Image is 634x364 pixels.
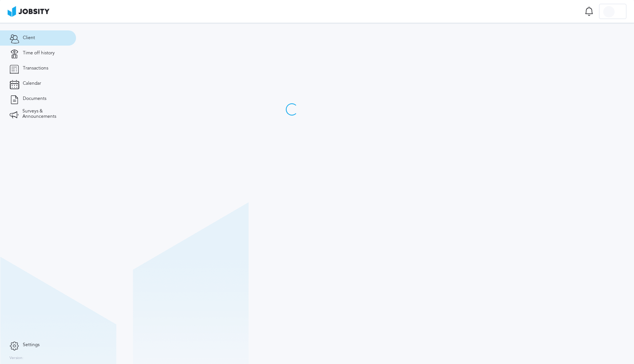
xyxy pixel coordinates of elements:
[23,96,46,101] span: Documents
[22,109,67,119] span: Surveys & Announcements
[23,81,41,86] span: Calendar
[23,51,55,56] span: Time off history
[23,35,35,41] span: Client
[23,342,40,348] span: Settings
[8,6,49,17] img: ab4bad089aa723f57921c736e9817d99.png
[10,356,24,361] label: Version:
[23,66,48,71] span: Transactions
